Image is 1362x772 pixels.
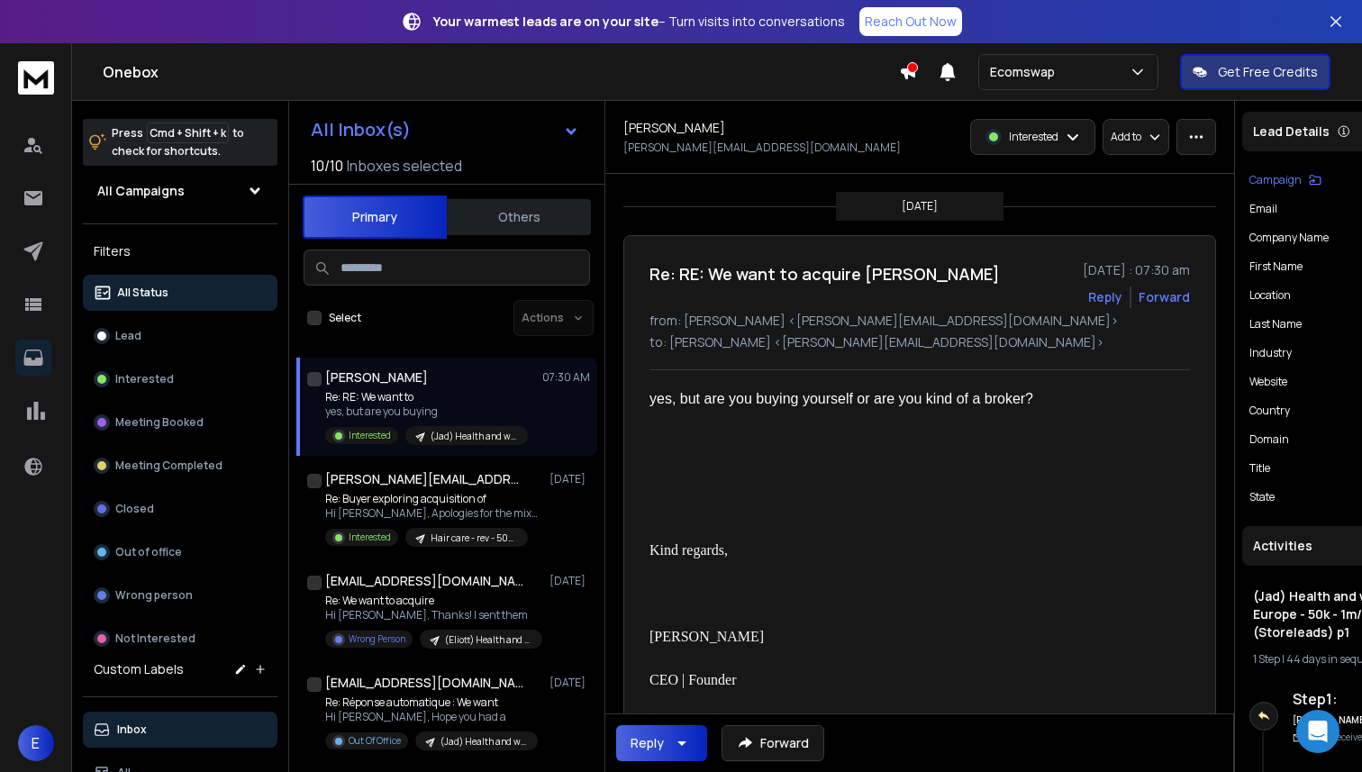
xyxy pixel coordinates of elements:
p: (Jad) Health and wellness brands Europe - 50k - 1m/month (Storeleads) p1 [431,430,517,443]
p: Re: RE: We want to [325,390,528,404]
p: Last Name [1249,317,1302,332]
p: [PERSON_NAME] [649,626,1176,648]
p: from: [PERSON_NAME] <[PERSON_NAME][EMAIL_ADDRESS][DOMAIN_NAME]> [649,312,1190,330]
button: Reply [616,725,707,761]
a: Reach Out Now [859,7,962,36]
button: Lead [83,318,277,354]
p: State [1249,490,1275,504]
p: Inbox [117,722,147,737]
button: E [18,725,54,761]
p: Re: Buyer exploring acquisition of [325,492,541,506]
button: Campaign [1249,173,1321,187]
p: title [1249,461,1270,476]
p: Interested [349,531,391,544]
p: [DATE] [902,199,938,213]
button: Meeting Booked [83,404,277,440]
h3: Inboxes selected [347,155,462,177]
p: Meeting Completed [115,459,222,473]
p: Interested [1009,130,1058,144]
button: Get Free Credits [1180,54,1330,90]
p: industry [1249,346,1292,360]
p: Meeting Booked [115,415,204,430]
button: Meeting Completed [83,448,277,484]
h3: Filters [83,239,277,264]
p: Ecomswap [990,63,1062,81]
label: Select [329,311,361,325]
p: Interested [115,372,174,386]
p: Press to check for shortcuts. [112,124,244,160]
p: (Eliott) Health and wellness brands Europe - 50k - 1m/month (Storeleads) p2 [445,633,531,647]
p: Company Name [1249,231,1329,245]
h1: All Campaigns [97,182,185,200]
p: First Name [1249,259,1303,274]
button: Inbox [83,712,277,748]
button: Interested [83,361,277,397]
p: All Status [117,286,168,300]
button: Not Interested [83,621,277,657]
p: [DATE] [549,472,590,486]
p: [PERSON_NAME][EMAIL_ADDRESS][DOMAIN_NAME] [623,141,901,155]
p: Lead [115,329,141,343]
div: Reply [631,734,664,752]
p: Reach Out Now [865,13,957,31]
div: yes, but are you buying yourself or are you kind of a broker? [649,388,1176,410]
button: Others [447,197,591,237]
button: Closed [83,491,277,527]
p: (Jad) Health and wellness brands Europe - 50k - 1m/month (Storeleads) p1 [440,735,527,749]
h3: Custom Labels [94,660,184,678]
h1: Re: RE: We want to acquire [PERSON_NAME] [649,261,1000,286]
p: [DATE] [549,574,590,588]
div: Forward [1139,288,1190,306]
img: logo [18,61,54,95]
p: Country [1249,404,1290,418]
strong: Your warmest leads are on your site [433,13,658,30]
button: Wrong person [83,577,277,613]
p: [DATE] : 07:30 am [1083,261,1190,279]
button: Reply [1088,288,1122,306]
h1: [EMAIL_ADDRESS][DOMAIN_NAME] [325,572,523,590]
p: Wrong person [115,588,193,603]
span: 10 / 10 [311,155,343,177]
h1: [PERSON_NAME] [325,368,428,386]
p: Hi [PERSON_NAME], Thanks! I sent them [325,608,541,622]
p: Hi [PERSON_NAME], Hope you had a [325,710,538,724]
p: Kind regards, [649,540,1176,561]
p: domain [1249,432,1289,447]
button: All Inbox(s) [296,112,594,148]
p: [DATE] [549,676,590,690]
p: website [1249,375,1287,389]
p: to: [PERSON_NAME] <[PERSON_NAME][EMAIL_ADDRESS][DOMAIN_NAME]> [649,333,1190,351]
p: Hair care - rev - 50k - 1m/month- [GEOGRAPHIC_DATA] (Eliott) [431,531,517,545]
p: Add to [1111,130,1141,144]
h1: [PERSON_NAME] [623,119,725,137]
span: Cmd + Shift + k [147,123,229,143]
p: Interested [349,429,391,442]
h1: [PERSON_NAME][EMAIL_ADDRESS][DOMAIN_NAME] [325,470,523,488]
p: Hi [PERSON_NAME], Apologies for the mix-up [325,506,541,521]
h1: [EMAIL_ADDRESS][DOMAIN_NAME] [325,674,523,692]
p: Campaign [1249,173,1302,187]
p: Re: Réponse automatique : We want [325,695,538,710]
div: Open Intercom Messenger [1296,710,1339,753]
p: yes, but are you buying [325,404,528,419]
p: 07:30 AM [542,370,590,385]
p: Out Of Office [349,734,401,748]
h1: All Inbox(s) [311,121,411,139]
p: Closed [115,502,154,516]
p: location [1249,288,1291,303]
button: Out of office [83,534,277,570]
p: Out of office [115,545,182,559]
p: [PHONE_NUMBER] [649,713,1176,734]
button: Primary [303,195,447,239]
p: Get Free Credits [1218,63,1318,81]
p: Wrong Person [349,632,405,646]
h1: Onebox [103,61,899,83]
button: Forward [722,725,824,761]
p: Re: We want to acquire [325,594,541,608]
p: Not Interested [115,631,195,646]
p: – Turn visits into conversations [433,13,845,31]
button: All Status [83,275,277,311]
